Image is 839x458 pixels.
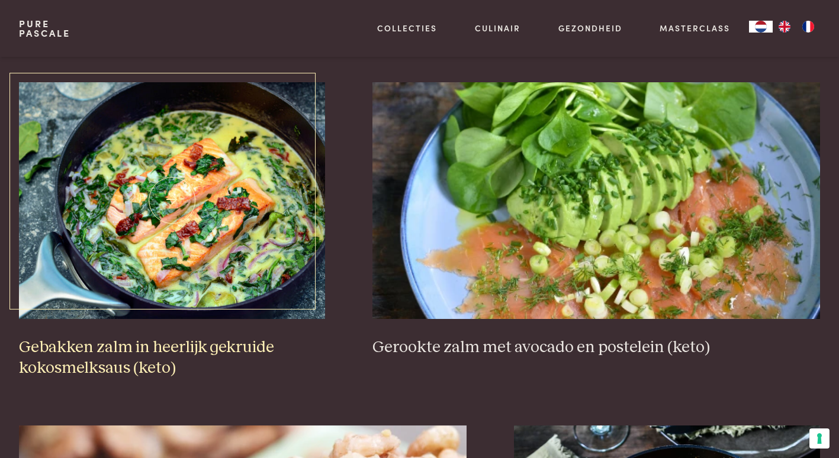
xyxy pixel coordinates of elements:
[558,22,622,34] a: Gezondheid
[660,22,730,34] a: Masterclass
[749,21,773,33] div: Language
[19,82,325,319] img: Gebakken zalm in heerlijk gekruide kokosmelksaus (keto)
[377,22,437,34] a: Collecties
[19,337,325,378] h3: Gebakken zalm in heerlijk gekruide kokosmelksaus (keto)
[372,82,820,319] img: Gerookte zalm met avocado en postelein (keto)
[749,21,773,33] a: NL
[372,82,820,358] a: Gerookte zalm met avocado en postelein (keto) Gerookte zalm met avocado en postelein (keto)
[19,19,70,38] a: PurePascale
[19,82,325,379] a: Gebakken zalm in heerlijk gekruide kokosmelksaus (keto) Gebakken zalm in heerlijk gekruide kokosm...
[372,337,820,358] h3: Gerookte zalm met avocado en postelein (keto)
[773,21,820,33] ul: Language list
[749,21,820,33] aside: Language selected: Nederlands
[796,21,820,33] a: FR
[773,21,796,33] a: EN
[475,22,520,34] a: Culinair
[809,428,830,449] button: Uw voorkeuren voor toestemming voor trackingtechnologieën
